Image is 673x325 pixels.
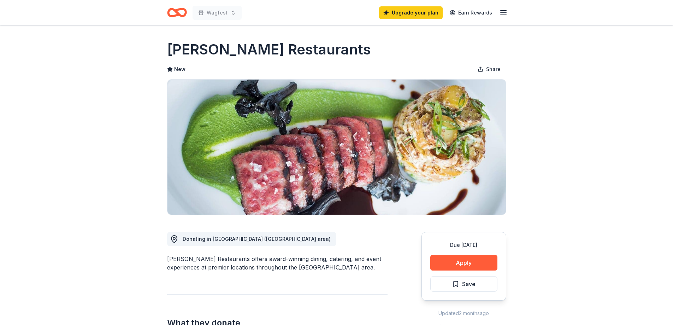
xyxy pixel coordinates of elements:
[174,65,185,74] span: New
[167,80,506,215] img: Image for Bartolotta Restaurants
[430,241,497,249] div: Due [DATE]
[379,6,443,19] a: Upgrade your plan
[462,279,476,289] span: Save
[472,62,506,76] button: Share
[445,6,496,19] a: Earn Rewards
[193,6,242,20] button: Wagfest
[167,255,388,272] div: [PERSON_NAME] Restaurants offers award-winning dining, catering, and event experiences at premier...
[167,4,187,21] a: Home
[167,40,371,59] h1: [PERSON_NAME] Restaurants
[486,65,501,74] span: Share
[207,8,228,17] span: Wagfest
[421,309,506,318] div: Updated 2 months ago
[430,276,497,292] button: Save
[430,255,497,271] button: Apply
[183,236,331,242] span: Donating in [GEOGRAPHIC_DATA] ([GEOGRAPHIC_DATA] area)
